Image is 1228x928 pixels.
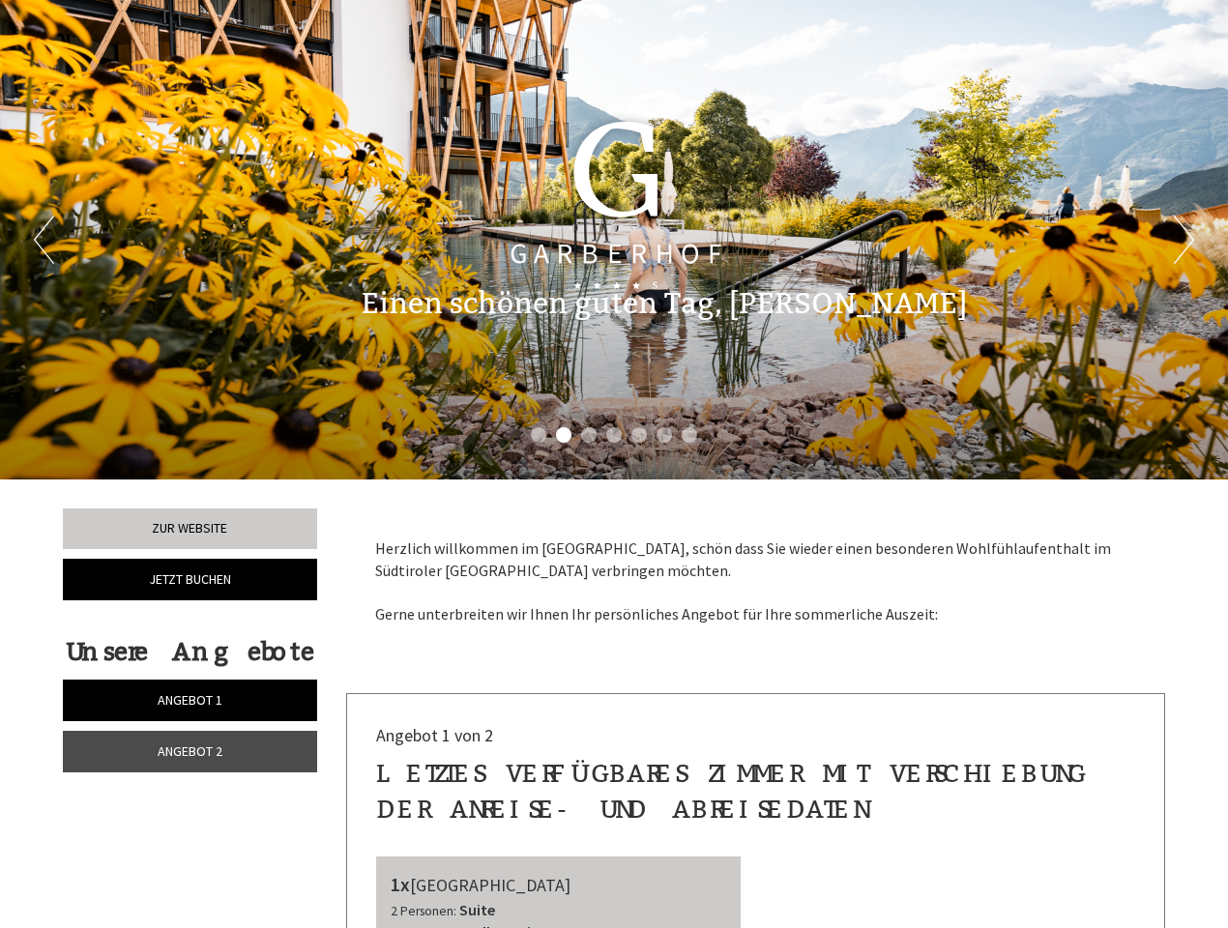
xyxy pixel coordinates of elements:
[158,742,222,760] span: Angebot 2
[63,634,317,670] div: Unsere Angebote
[391,872,410,896] b: 1x
[375,537,1137,625] p: Herzlich willkommen im [GEOGRAPHIC_DATA], schön dass Sie wieder einen besonderen Wohlfühlaufentha...
[63,559,317,600] a: Jetzt buchen
[1174,216,1194,264] button: Next
[34,216,54,264] button: Previous
[376,756,1136,827] div: Letztes verfügbares Zimmer mit Verschiebung der Anreise- und Abreisedaten
[391,903,456,919] small: 2 Personen:
[376,724,493,746] span: Angebot 1 von 2
[361,288,967,320] h1: Einen schönen guten Tag, [PERSON_NAME]
[391,871,727,899] div: [GEOGRAPHIC_DATA]
[158,691,222,709] span: Angebot 1
[459,900,495,919] b: Suite
[63,508,317,549] a: Zur Website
